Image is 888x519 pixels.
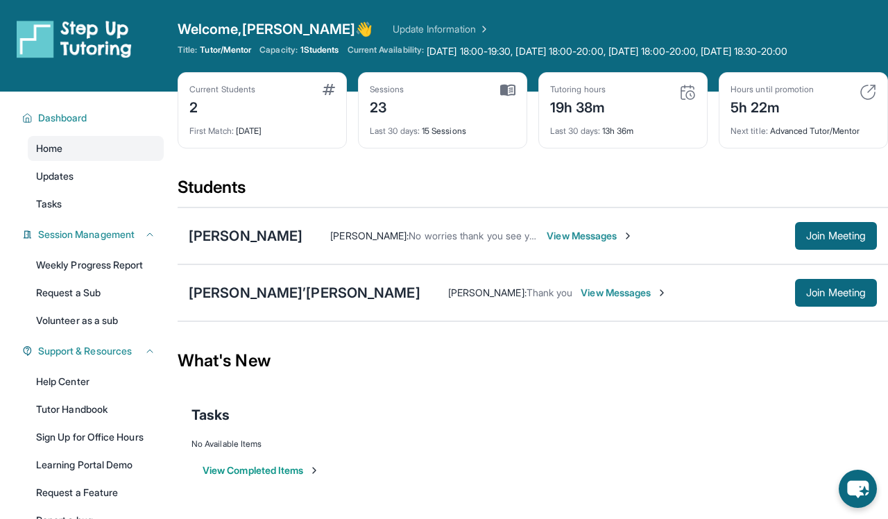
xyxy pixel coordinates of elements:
span: [PERSON_NAME] : [330,230,409,241]
div: [PERSON_NAME]’[PERSON_NAME] [189,283,420,303]
div: Tutoring hours [550,84,606,95]
a: Request a Sub [28,280,164,305]
span: Welcome, [PERSON_NAME] 👋 [178,19,373,39]
span: View Messages [581,286,667,300]
button: Join Meeting [795,222,877,250]
span: Last 30 days : [550,126,600,136]
img: Chevron-Right [656,287,667,298]
div: 19h 38m [550,95,606,117]
span: Updates [36,169,74,183]
a: Learning Portal Demo [28,452,164,477]
span: Tasks [36,197,62,211]
a: Request a Feature [28,480,164,505]
div: 13h 36m [550,117,696,137]
span: Thank you [527,287,573,298]
div: 2 [189,95,255,117]
span: Dashboard [38,111,87,125]
div: Advanced Tutor/Mentor [731,117,876,137]
a: Tasks [28,192,164,216]
div: Hours until promotion [731,84,814,95]
a: Update Information [393,22,490,36]
a: Sign Up for Office Hours [28,425,164,450]
span: Next title : [731,126,768,136]
span: Session Management [38,228,135,241]
a: Volunteer as a sub [28,308,164,333]
span: Tutor/Mentor [200,44,251,56]
img: Chevron Right [476,22,490,36]
img: card [500,84,515,96]
div: What's New [178,330,888,391]
button: Dashboard [33,111,155,125]
button: chat-button [839,470,877,508]
div: [DATE] [189,117,335,137]
span: Title: [178,44,197,56]
span: Home [36,142,62,155]
span: Join Meeting [806,232,866,240]
div: Current Students [189,84,255,95]
button: Join Meeting [795,279,877,307]
span: [PERSON_NAME] : [448,287,527,298]
img: card [323,84,335,95]
a: Home [28,136,164,161]
div: 23 [370,95,404,117]
div: Sessions [370,84,404,95]
button: Session Management [33,228,155,241]
span: Join Meeting [806,289,866,297]
a: Weekly Progress Report [28,253,164,278]
img: logo [17,19,132,58]
span: 1 Students [300,44,339,56]
a: Tutor Handbook [28,397,164,422]
span: Current Availability: [348,44,424,58]
a: Help Center [28,369,164,394]
div: No Available Items [191,439,874,450]
div: 15 Sessions [370,117,515,137]
img: card [679,84,696,101]
span: No worries thank you see you soon [409,230,565,241]
a: Updates [28,164,164,189]
span: [DATE] 18:00-19:30, [DATE] 18:00-20:00, [DATE] 18:00-20:00, [DATE] 18:30-20:00 [427,44,787,58]
div: Students [178,176,888,207]
img: Chevron-Right [622,230,633,241]
span: Capacity: [259,44,298,56]
button: View Completed Items [203,463,320,477]
span: Support & Resources [38,344,132,358]
img: card [860,84,876,101]
span: View Messages [547,229,633,243]
div: 5h 22m [731,95,814,117]
span: Last 30 days : [370,126,420,136]
button: Support & Resources [33,344,155,358]
span: First Match : [189,126,234,136]
span: Tasks [191,405,230,425]
div: [PERSON_NAME] [189,226,302,246]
